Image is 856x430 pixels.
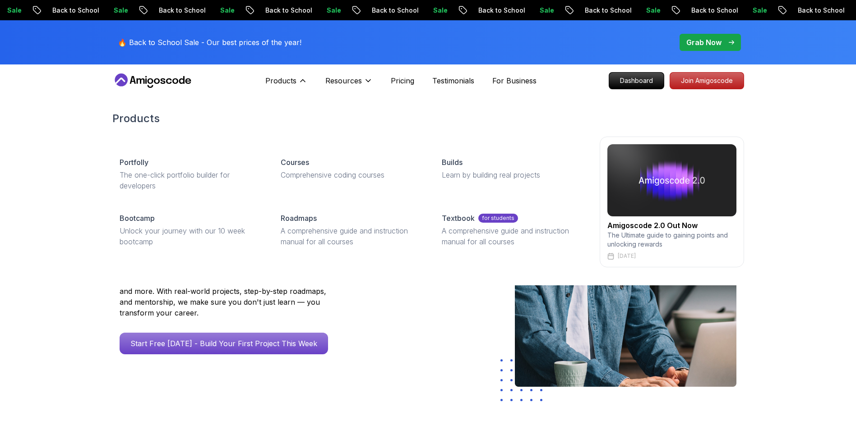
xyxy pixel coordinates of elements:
p: Sale [300,6,329,15]
p: Learn by building real projects [442,169,581,180]
p: Back to School [452,6,513,15]
p: Courses [281,157,309,168]
a: Dashboard [609,72,664,89]
a: amigoscode 2.0Amigoscode 2.0 Out NowThe Ultimate guide to gaining points and unlocking rewards[DATE] [600,137,744,267]
h2: Amigoscode 2.0 Out Now [607,220,736,231]
button: Products [265,75,307,93]
p: Back to School [26,6,87,15]
a: Join Amigoscode [670,72,744,89]
p: Sale [513,6,542,15]
p: Unlock your journey with our 10 week bootcamp [120,225,259,247]
p: [DATE] [618,252,636,260]
p: Sale [194,6,222,15]
a: CoursesComprehensive coding courses [273,150,427,188]
p: Back to School [132,6,194,15]
a: Start Free [DATE] - Build Your First Project This Week [120,333,328,354]
p: Dashboard [609,73,664,89]
a: PortfollyThe one-click portfolio builder for developers [112,150,266,198]
a: For Business [492,75,537,86]
p: for students [478,214,518,223]
p: Sale [407,6,435,15]
p: Products [265,75,296,86]
p: A comprehensive guide and instruction manual for all courses [281,225,420,247]
p: Back to School [345,6,407,15]
a: BootcampUnlock your journey with our 10 week bootcamp [112,206,266,254]
p: Textbook [442,213,475,224]
p: Amigoscode has helped thousands of developers land roles at Amazon, [PERSON_NAME] Bank, [PERSON_N... [120,264,336,318]
p: Back to School [665,6,726,15]
p: The Ultimate guide to gaining points and unlocking rewards [607,231,736,249]
h2: Products [112,111,744,126]
p: Comprehensive coding courses [281,169,420,180]
a: Pricing [391,75,414,86]
p: Grab Now [686,37,722,48]
img: amigoscode 2.0 [607,144,736,216]
p: Back to School [558,6,620,15]
p: Back to School [239,6,300,15]
button: Resources [325,75,373,93]
p: Roadmaps [281,213,317,224]
p: The one-click portfolio builder for developers [120,169,259,191]
a: Testimonials [432,75,474,86]
a: Textbookfor studentsA comprehensive guide and instruction manual for all courses [435,206,588,254]
p: Portfolly [120,157,148,168]
a: RoadmapsA comprehensive guide and instruction manual for all courses [273,206,427,254]
p: Bootcamp [120,213,155,224]
a: BuildsLearn by building real projects [435,150,588,188]
p: Builds [442,157,463,168]
p: Sale [620,6,648,15]
p: Sale [87,6,116,15]
p: Resources [325,75,362,86]
p: Join Amigoscode [670,73,744,89]
p: Sale [726,6,755,15]
p: Back to School [771,6,833,15]
p: A comprehensive guide and instruction manual for all courses [442,225,581,247]
p: 🔥 Back to School Sale - Our best prices of the year! [118,37,301,48]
